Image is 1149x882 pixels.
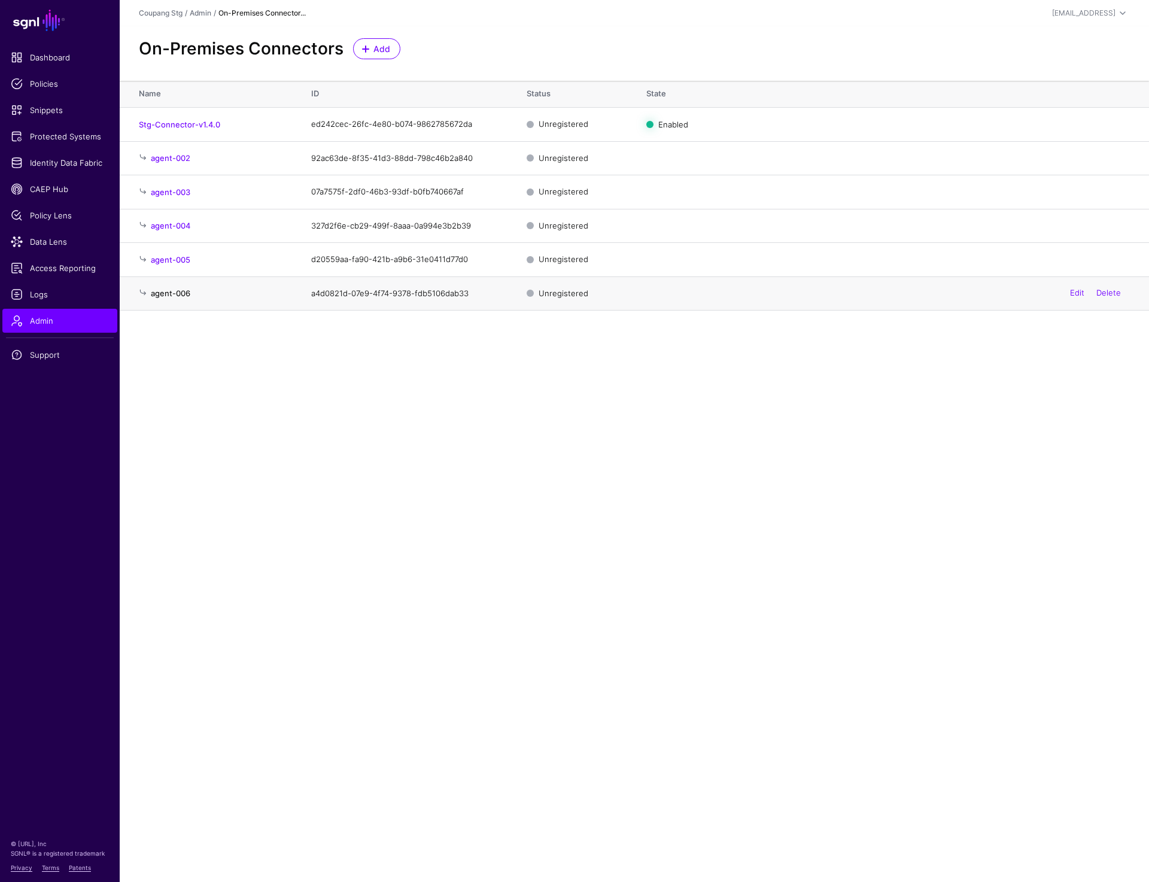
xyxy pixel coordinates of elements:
div: Unregistered [534,186,622,198]
a: Data Lens [2,230,117,254]
a: Admin [190,8,211,17]
span: Enabled [658,119,688,129]
a: Privacy [11,864,32,871]
a: Terms [42,864,59,871]
a: CAEP Hub [2,177,117,201]
span: Snippets [11,104,109,116]
td: a4d0821d-07e9-4f74-9378-fdb5106dab33 [299,276,515,311]
td: 07a7575f-2df0-46b3-93df-b0fb740667af [299,175,515,209]
td: d20559aa-fa90-421b-a9b6-31e0411d77d0 [299,243,515,277]
a: Delete [1096,288,1121,298]
th: State [634,81,1149,107]
p: © [URL], Inc [11,839,109,848]
a: Policies [2,72,117,96]
span: Policy Lens [11,209,109,221]
span: CAEP Hub [11,183,109,195]
div: Unregistered [534,220,622,232]
th: Status [515,81,634,107]
a: Coupang Stg [139,8,183,17]
a: agent-005 [151,255,190,264]
a: Policy Lens [2,203,117,227]
div: [EMAIL_ADDRESS] [1052,8,1115,19]
span: Protected Systems [11,130,109,142]
div: Unregistered [534,153,622,165]
span: Identity Data Fabric [11,157,109,169]
a: Patents [69,864,91,871]
span: Admin [11,315,109,327]
a: agent-006 [151,288,190,298]
a: agent-003 [151,187,190,197]
a: Edit [1070,288,1084,298]
div: Unregistered [534,254,622,266]
td: 92ac63de-8f35-41d3-88dd-798c46b2a840 [299,141,515,175]
a: agent-004 [151,221,190,230]
div: / [211,8,218,19]
a: Stg-Connector-v1.4.0 [139,120,220,129]
strong: On-Premises Connector... [218,8,306,17]
div: / [183,8,190,19]
span: Support [11,349,109,361]
td: 327d2f6e-cb29-499f-8aaa-0a994e3b2b39 [299,209,515,243]
span: Policies [11,78,109,90]
a: SGNL [7,7,113,34]
a: Snippets [2,98,117,122]
a: Protected Systems [2,124,117,148]
span: Dashboard [11,51,109,63]
th: Name [120,81,299,107]
a: Access Reporting [2,256,117,280]
span: Logs [11,288,109,300]
th: ID [299,81,515,107]
p: SGNL® is a registered trademark [11,848,109,858]
a: Logs [2,282,117,306]
td: ed242cec-26fc-4e80-b074-9862785672da [299,107,515,141]
a: Admin [2,309,117,333]
a: Identity Data Fabric [2,151,117,175]
a: agent-002 [151,153,190,163]
a: Dashboard [2,45,117,69]
span: Data Lens [11,236,109,248]
span: Access Reporting [11,262,109,274]
span: Add [372,42,392,55]
h2: On-Premises Connectors [139,39,344,59]
div: Unregistered [534,288,622,300]
div: Unregistered [534,118,622,130]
